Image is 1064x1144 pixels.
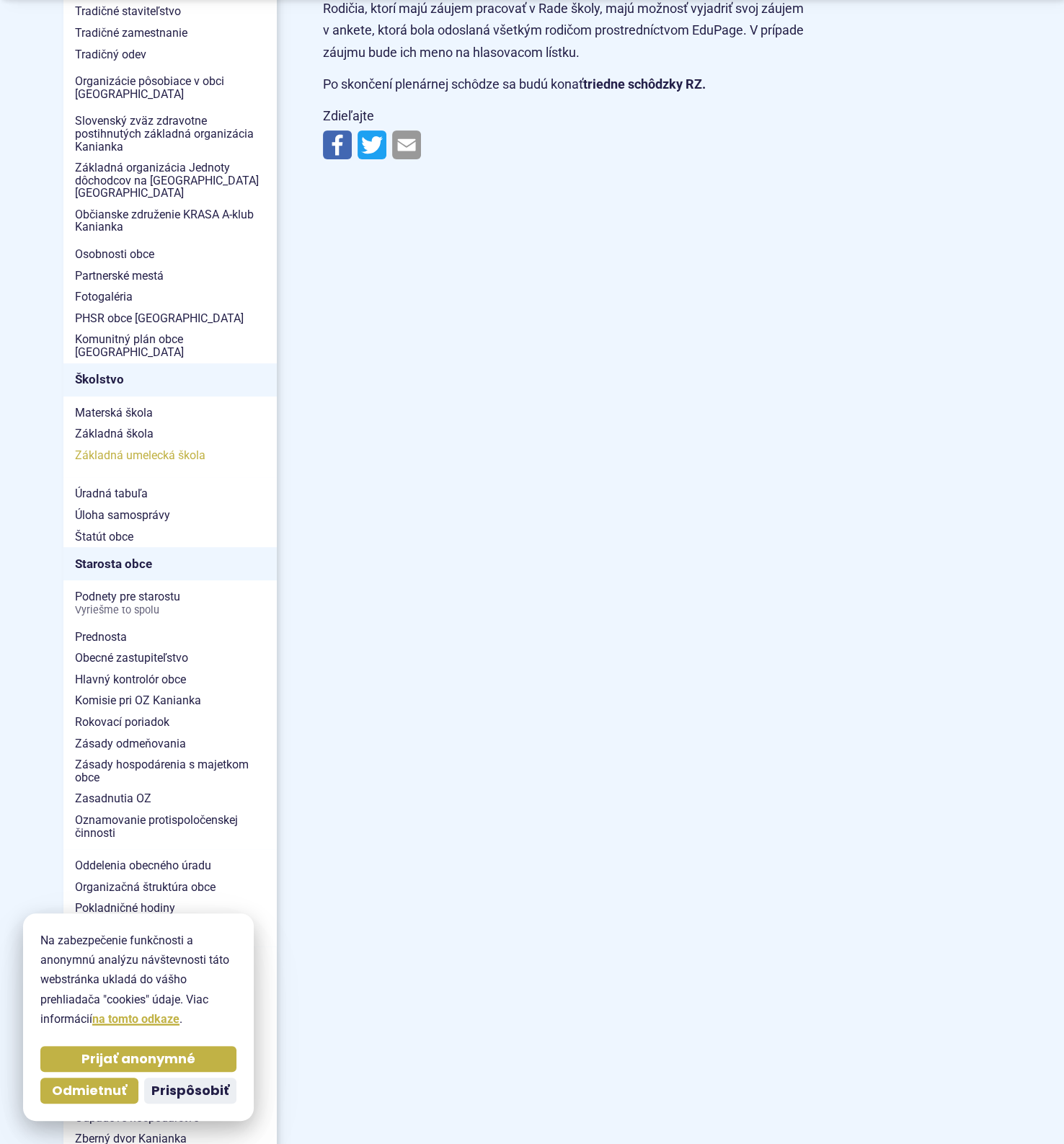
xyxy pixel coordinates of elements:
[75,897,265,919] span: Pokladničné hodiny
[144,1078,236,1104] button: Prispôsobiť
[63,110,277,157] a: Slovenský zväz zdravotne postihnutých základná organizácia Kanianka
[75,788,265,810] span: Zasadnutia OZ
[63,897,277,919] a: Pokladničné hodiny
[75,286,265,308] span: Fotogaléria
[63,586,277,620] a: Podnety pre starostuVyriešme to spolu
[81,1051,195,1068] span: Prijať anonymné
[75,733,265,755] span: Zásady odmeňovania
[75,605,265,616] span: Vyriešme to spolu
[75,22,265,44] span: Tradičné zamestnanie
[63,265,277,287] a: Partnerské mestá
[63,44,277,66] a: Tradičný odev
[92,1012,179,1026] a: na tomto odkaze
[63,505,277,526] a: Úloha samosprávy
[63,733,277,755] a: Zásady odmeňovania
[63,157,277,204] a: Základná organizácia Jednoty dôchodcov na [GEOGRAPHIC_DATA] [GEOGRAPHIC_DATA]
[63,526,277,548] a: Štatút obce
[63,626,277,648] a: Prednosta
[75,690,265,711] span: Komisie pri OZ Kanianka
[63,855,277,877] a: Oddelenia obecného úradu
[75,877,265,898] span: Organizačná štruktúra obce
[40,1046,236,1072] button: Prijať anonymné
[75,368,265,391] span: Školstvo
[75,308,265,329] span: PHSR obce [GEOGRAPHIC_DATA]
[52,1083,127,1099] span: Odmietnuť
[63,204,277,238] a: Občianske združenie KRASA A-klub Kanianka
[75,553,265,575] span: Starosta obce
[63,647,277,669] a: Obecné zastupiteľstvo
[75,754,265,788] span: Zásady hospodárenia s majetkom obce
[63,22,277,44] a: Tradičné zamestnanie
[75,244,265,265] span: Osobnosti obce
[75,402,265,424] span: Materská škola
[63,402,277,424] a: Materská škola
[75,711,265,733] span: Rokovací poriadok
[75,157,265,204] span: Základná organizácia Jednoty dôchodcov na [GEOGRAPHIC_DATA] [GEOGRAPHIC_DATA]
[63,1,277,22] a: Tradičné staviteľstvo
[323,105,835,128] p: Zdieľajte
[75,647,265,669] span: Obecné zastupiteľstvo
[75,483,265,505] span: Úradná tabuľa
[75,1,265,22] span: Tradičné staviteľstvo
[75,626,265,648] span: Prednosta
[75,526,265,548] span: Štatút obce
[63,547,277,580] a: Starosta obce
[323,74,835,96] p: Po skončení plenárnej schôdze sa budú konať
[40,1078,138,1104] button: Odmietnuť
[63,690,277,711] a: Komisie pri OZ Kanianka
[75,44,265,66] span: Tradičný odev
[151,1083,229,1099] span: Prispôsobiť
[63,308,277,329] a: PHSR obce [GEOGRAPHIC_DATA]
[63,788,277,810] a: Zasadnutia OZ
[63,71,277,105] a: Organizácie pôsobiace v obci [GEOGRAPHIC_DATA]
[63,286,277,308] a: Fotogaléria
[75,329,265,363] span: Komunitný plán obce [GEOGRAPHIC_DATA]
[63,483,277,505] a: Úradná tabuľa
[63,423,277,445] a: Základná škola
[358,130,386,159] img: Zdieľať na Twitteri
[75,110,265,157] span: Slovenský zväz zdravotne postihnutých základná organizácia Kanianka
[63,711,277,733] a: Rokovací poriadok
[63,754,277,788] a: Zásady hospodárenia s majetkom obce
[323,130,352,159] img: Zdieľať na Facebooku
[75,445,265,466] span: Základná umelecká škola
[63,363,277,396] a: Školstvo
[583,76,706,92] strong: triedne schôdzky RZ.
[75,204,265,238] span: Občianske združenie KRASA A-klub Kanianka
[75,855,265,877] span: Oddelenia obecného úradu
[75,586,265,620] span: Podnety pre starostu
[75,669,265,691] span: Hlavný kontrolór obce
[75,810,265,843] span: Oznamovanie protispoločenskej činnosti
[63,810,277,843] a: Oznamovanie protispoločenskej činnosti
[63,877,277,898] a: Organizačná štruktúra obce
[63,669,277,691] a: Hlavný kontrolór obce
[40,931,236,1029] p: Na zabezpečenie funkčnosti a anonymnú analýzu návštevnosti táto webstránka ukladá do vášho prehli...
[63,445,277,466] a: Základná umelecká škola
[63,244,277,265] a: Osobnosti obce
[75,71,265,105] span: Organizácie pôsobiace v obci [GEOGRAPHIC_DATA]
[75,265,265,287] span: Partnerské mestá
[63,329,277,363] a: Komunitný plán obce [GEOGRAPHIC_DATA]
[75,505,265,526] span: Úloha samosprávy
[75,423,265,445] span: Základná škola
[392,130,421,159] img: Zdieľať e-mailom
